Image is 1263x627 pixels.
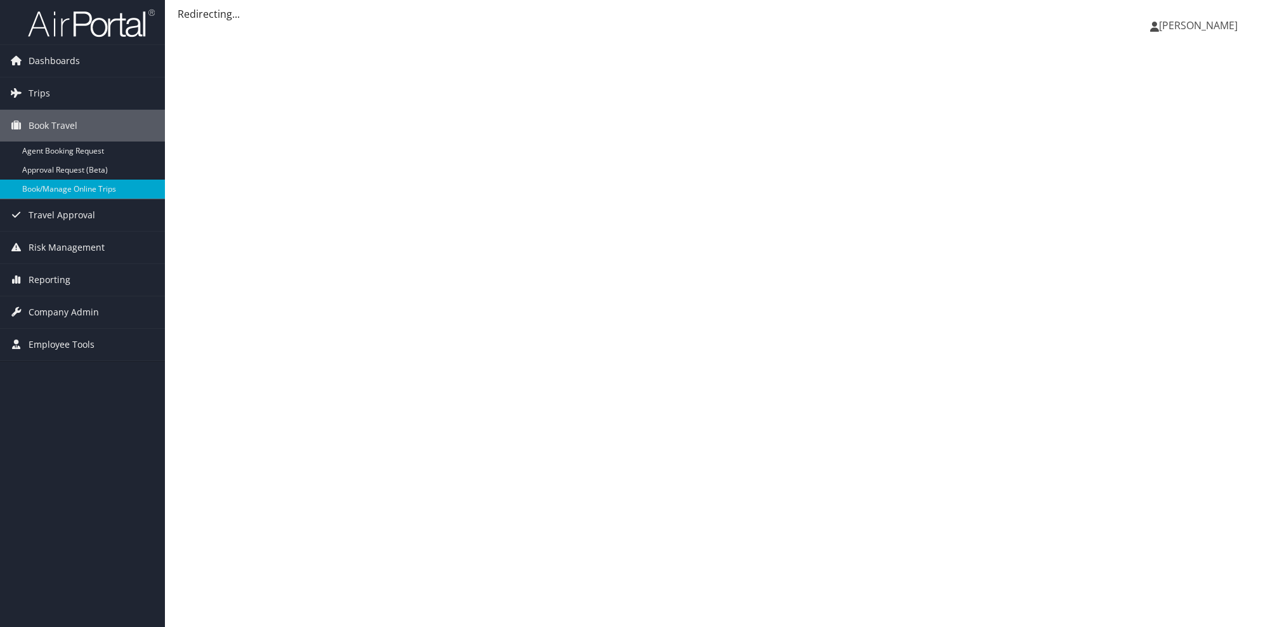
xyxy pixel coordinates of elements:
span: Trips [29,77,50,109]
span: Dashboards [29,45,80,77]
span: Reporting [29,264,70,296]
span: Risk Management [29,232,105,263]
span: Travel Approval [29,199,95,231]
div: Redirecting... [178,6,1250,22]
span: Company Admin [29,296,99,328]
img: airportal-logo.png [28,8,155,38]
span: Book Travel [29,110,77,142]
a: [PERSON_NAME] [1150,6,1250,44]
span: Employee Tools [29,329,95,360]
span: [PERSON_NAME] [1159,18,1238,32]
